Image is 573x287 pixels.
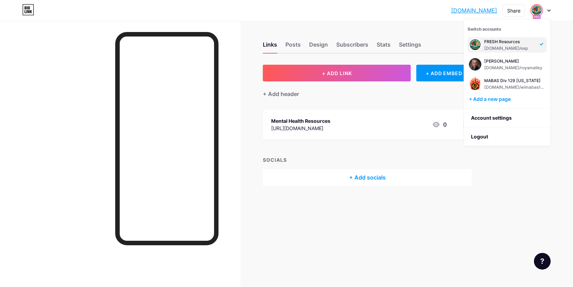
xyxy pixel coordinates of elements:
[484,58,542,64] div: [PERSON_NAME]
[377,40,391,53] div: Stats
[484,65,542,71] div: [DOMAIN_NAME]/roysmalley
[469,78,481,90] img: roysmalley
[464,109,550,127] a: Account settings
[469,96,547,103] div: + Add a new page
[469,58,481,71] img: roysmalley
[322,70,352,76] span: + ADD LINK
[399,40,421,53] div: Settings
[271,117,330,125] div: Mental Health Resources
[531,5,542,16] img: roysmalley
[263,40,277,53] div: Links
[507,7,520,14] div: Share
[468,26,501,32] span: Switch accounts
[263,156,472,164] div: SOCIALS
[285,40,301,53] div: Posts
[484,46,536,51] div: [DOMAIN_NAME]/eap
[484,39,536,45] div: FRESH Resources
[484,78,545,83] div: MABAS Div 129 [US_STATE]
[469,39,481,51] img: roysmalley
[432,120,447,129] div: 0
[416,65,472,81] div: + ADD EMBED
[336,40,368,53] div: Subscribers
[263,65,411,81] button: + ADD LINK
[271,125,330,132] div: [URL][DOMAIN_NAME]
[451,6,497,15] a: [DOMAIN_NAME]
[263,90,299,98] div: + Add header
[263,169,472,186] div: + Add socials
[309,40,328,53] div: Design
[464,127,550,146] li: Logout
[484,85,545,90] div: [DOMAIN_NAME]/wimabas129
